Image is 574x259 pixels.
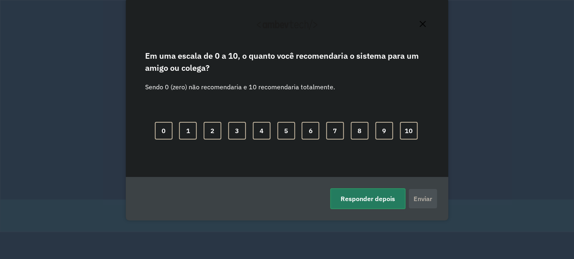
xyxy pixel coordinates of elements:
[179,122,197,140] button: 1
[277,122,295,140] button: 5
[145,72,335,92] label: Sendo 0 (zero) não recomendaria e 10 recomendaria totalmente.
[204,122,221,140] button: 2
[416,18,429,30] button: Close
[302,122,319,140] button: 6
[228,122,246,140] button: 3
[400,122,418,140] button: 10
[375,122,393,140] button: 9
[351,122,368,140] button: 8
[257,20,317,30] img: Logo Ambevtech
[145,50,429,74] label: Em uma escala de 0 a 10, o quanto você recomendaria o sistema para um amigo ou colega?
[326,122,344,140] button: 7
[155,122,173,140] button: 0
[253,122,270,140] button: 4
[420,21,426,27] img: Close
[330,188,406,209] button: Responder depois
